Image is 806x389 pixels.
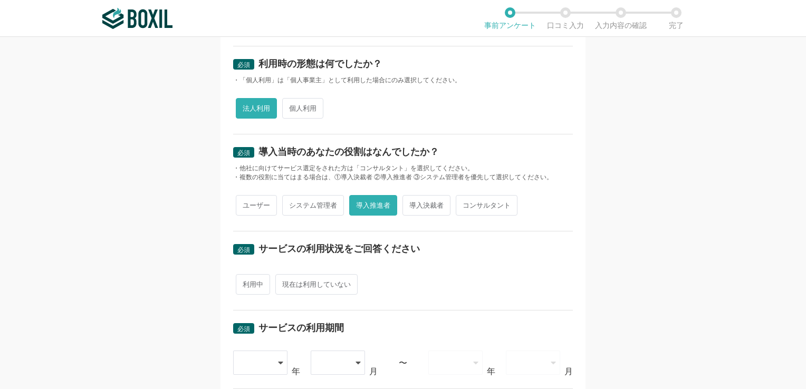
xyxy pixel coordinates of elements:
[538,7,593,30] li: 口コミ入力
[282,195,344,216] span: システム管理者
[236,195,277,216] span: ユーザー
[402,195,450,216] span: 導入決裁者
[282,98,323,119] span: 個人利用
[233,76,573,85] div: ・「個人利用」は「個人事業主」として利用した場合にのみ選択してください。
[487,367,495,376] div: 年
[237,61,250,69] span: 必須
[233,173,573,182] div: ・複数の役割に当てはまる場合は、①導入決裁者 ②導入推進者 ③システム管理者を優先して選択してください。
[258,323,344,333] div: サービスの利用期間
[593,7,648,30] li: 入力内容の確認
[275,274,358,295] span: 現在は利用していない
[349,195,397,216] span: 導入推進者
[258,147,439,157] div: 導入当時のあなたの役割はなんでしたか？
[369,367,378,376] div: 月
[482,7,538,30] li: 事前アンケート
[236,98,277,119] span: 法人利用
[292,367,300,376] div: 年
[236,274,270,295] span: 利用中
[233,164,573,173] div: ・他社に向けてサービス選定をされた方は「コンサルタント」を選択してください。
[237,246,250,254] span: 必須
[237,325,250,333] span: 必須
[258,244,420,254] div: サービスの利用状況をご回答ください
[102,8,172,29] img: ボクシルSaaS_ロゴ
[399,359,407,367] div: 〜
[258,59,382,69] div: 利用時の形態は何でしたか？
[237,149,250,157] span: 必須
[564,367,573,376] div: 月
[456,195,517,216] span: コンサルタント
[648,7,704,30] li: 完了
